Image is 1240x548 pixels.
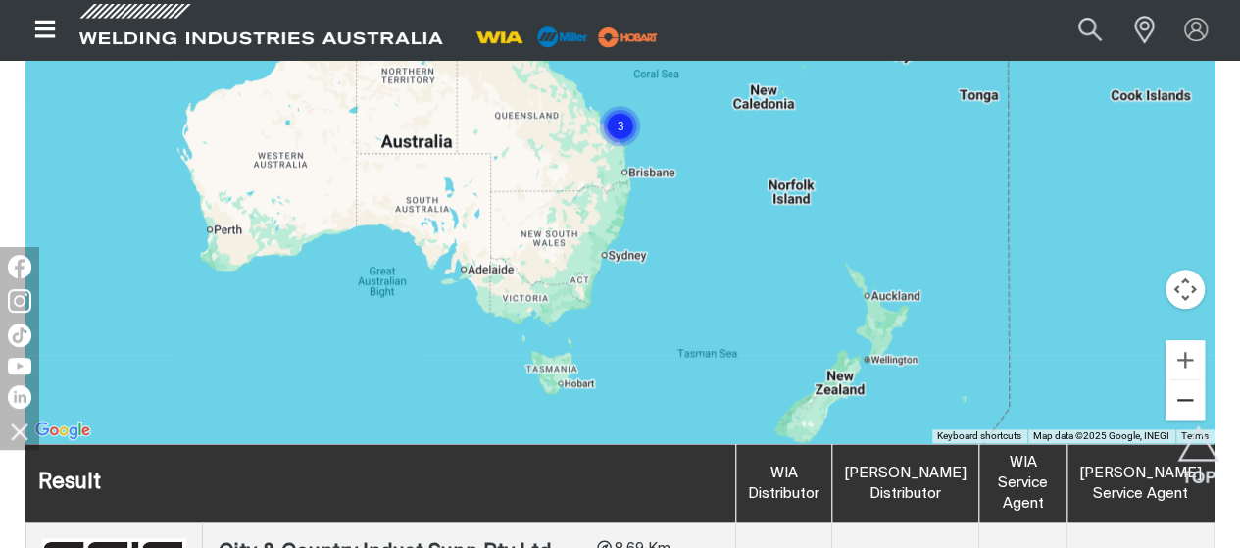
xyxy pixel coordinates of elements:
[8,324,31,347] img: TikTok
[979,444,1067,523] th: WIA Service Agent
[1032,8,1123,52] input: Product name or item number...
[8,255,31,278] img: Facebook
[1067,444,1215,523] th: [PERSON_NAME] Service Agent
[1033,430,1169,441] span: Map data ©2025 Google, INEGI
[832,444,979,523] th: [PERSON_NAME] Distributor
[1176,425,1220,470] button: Scroll to top
[736,444,832,523] th: WIA Distributor
[1166,270,1205,309] button: Map camera controls
[1057,8,1123,52] button: Search products
[30,418,95,443] img: Google
[937,429,1021,443] button: Keyboard shortcuts
[3,415,36,448] img: hide socials
[8,385,31,409] img: LinkedIn
[8,289,31,313] img: Instagram
[30,418,95,443] a: Open this area in Google Maps (opens a new window)
[8,358,31,374] img: YouTube
[1166,380,1205,420] button: Zoom out
[592,29,664,44] a: miller
[26,444,736,523] th: Result
[598,104,642,148] div: Cluster of 3 markers
[1166,340,1205,379] button: Zoom in
[592,23,664,52] img: miller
